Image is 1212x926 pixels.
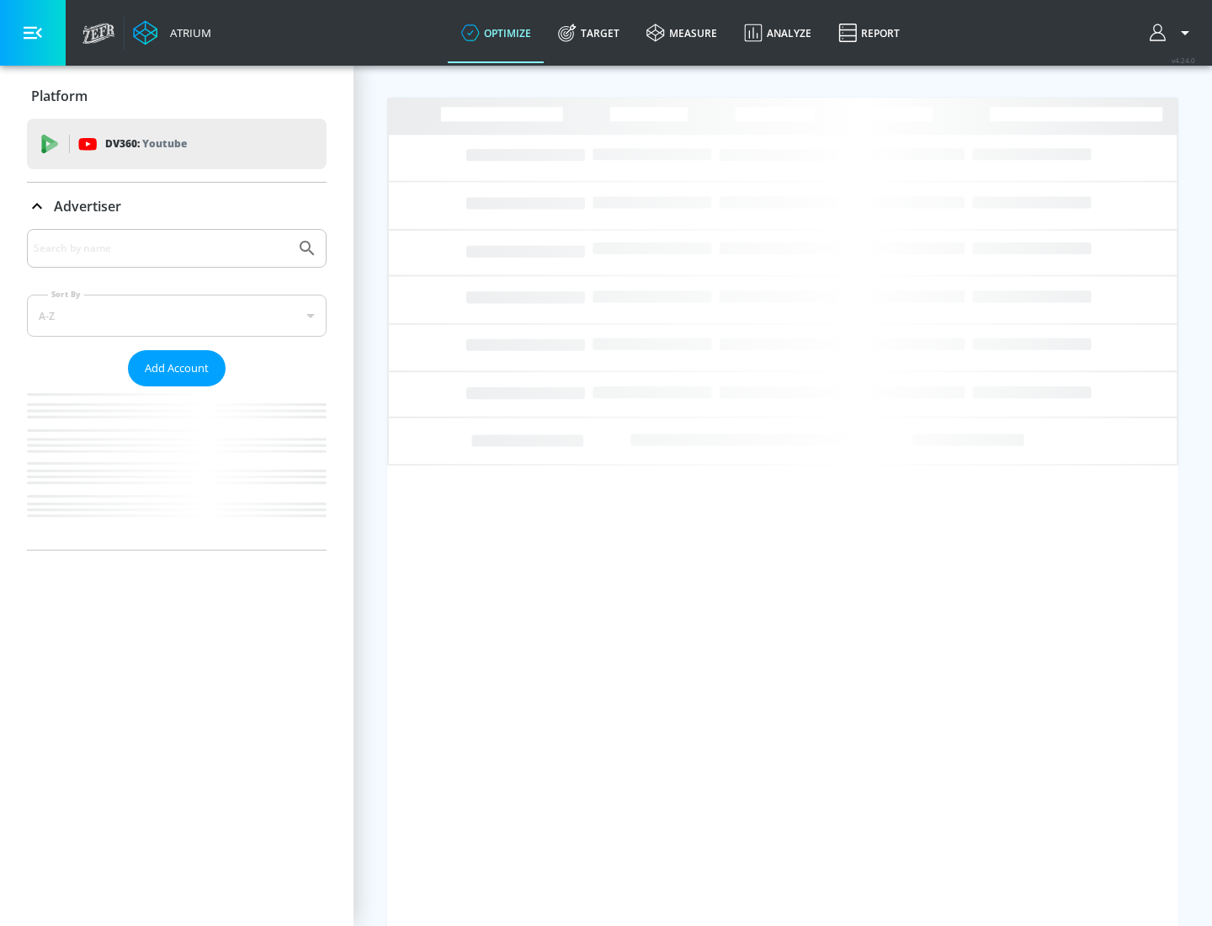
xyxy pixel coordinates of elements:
a: Atrium [133,20,211,45]
div: Advertiser [27,183,327,230]
div: Atrium [163,25,211,40]
a: Analyze [731,3,825,63]
p: Advertiser [54,197,121,216]
a: measure [633,3,731,63]
span: v 4.24.0 [1172,56,1195,65]
a: Target [545,3,633,63]
p: DV360: [105,135,187,153]
a: optimize [448,3,545,63]
label: Sort By [48,289,84,300]
button: Add Account [128,350,226,386]
div: DV360: Youtube [27,119,327,169]
nav: list of Advertiser [27,386,327,550]
input: Search by name [34,237,289,259]
div: Advertiser [27,229,327,550]
p: Youtube [142,135,187,152]
a: Report [825,3,913,63]
div: A-Z [27,295,327,337]
div: Platform [27,72,327,120]
span: Add Account [145,359,209,378]
p: Platform [31,87,88,105]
